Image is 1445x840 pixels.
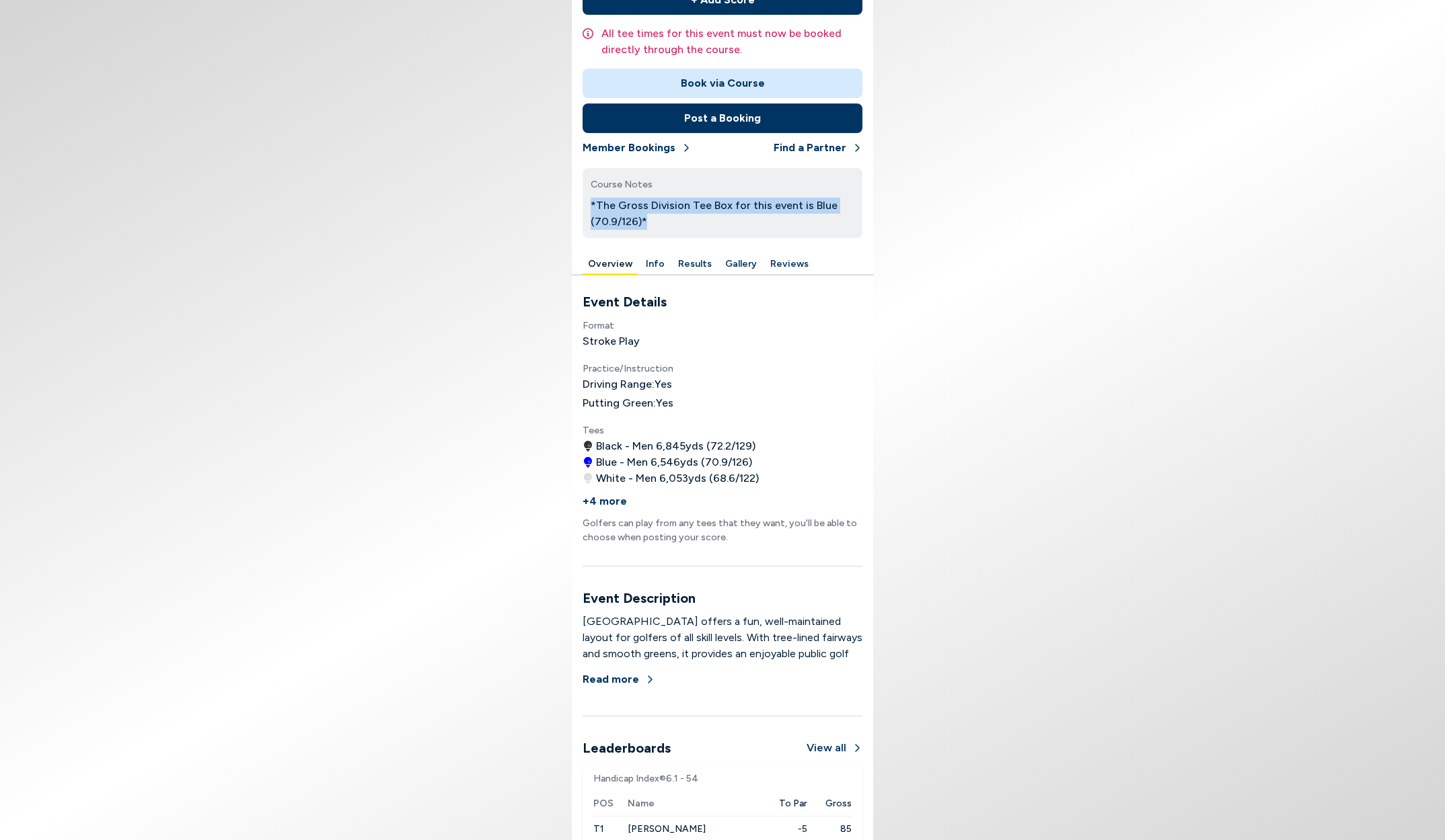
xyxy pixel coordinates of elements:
[583,487,627,516] button: +4 more
[640,254,670,275] button: Info
[596,454,752,470] span: Blue - Men 6,546 yds ( 70.9 / 126 )
[583,320,614,331] span: Format
[583,133,692,163] button: Member Bookings
[774,133,862,163] button: Find a Partner
[765,254,814,275] button: Reviews
[591,179,653,190] span: Course Notes
[583,614,862,694] div: [GEOGRAPHIC_DATA] offers a fun, well-maintained layout for golfers of all skill levels. With tree...
[583,333,862,349] h4: Stroke Play
[583,665,655,694] button: Read more
[583,738,671,758] h3: Leaderboards
[593,771,852,786] span: Handicap Index® 6.1 - 54
[601,26,862,58] p: All tee times for this event must now be booked directly through the course.
[759,822,807,836] span: -5
[825,796,852,810] span: Gross
[591,198,854,230] p: *The Gross Division Tee Box for this event is Blue (70.9/126)*
[583,376,862,392] h4: Driving Range: Yes
[583,516,862,544] p: Golfers can play from any tees that they want, you'll be able to choose when posting your score.
[596,438,755,454] span: Black - Men 6,845 yds ( 72.2 / 129 )
[583,363,673,374] span: Practice/Instruction
[583,588,862,608] h3: Event Description
[673,254,717,275] button: Results
[572,254,873,275] div: Manage your account
[583,425,604,436] span: Tees
[583,103,862,133] button: Post a Booking
[596,470,759,487] span: White - Men 6,053 yds ( 68.6 / 122 )
[593,796,628,810] span: POS
[807,822,852,836] span: 85
[720,254,762,275] button: Gallery
[593,823,604,835] span: T1
[807,740,862,756] button: View all
[583,292,862,312] h3: Event Details
[628,823,706,835] span: [PERSON_NAME]
[583,395,862,411] h4: Putting Green: Yes
[779,796,807,810] span: To Par
[583,69,862,98] button: Book via Course
[628,796,759,810] span: Name
[583,254,638,275] button: Overview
